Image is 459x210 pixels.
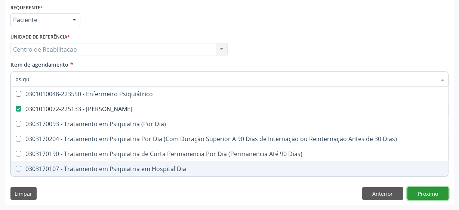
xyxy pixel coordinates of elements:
div: 0301010072-225133 - [PERSON_NAME] [15,106,444,112]
div: 0303170107 - Tratamento em Psiquiatria em Hospital Dia [15,166,444,172]
button: Próximo [407,187,449,200]
button: Limpar [10,187,37,200]
button: Anterior [362,187,403,200]
input: Buscar por procedimentos [15,71,436,86]
div: 0301010048-223550 - Enfermeiro Psiquiátrico [15,91,444,97]
label: Requerente [10,2,43,13]
div: 0303170204 - Tratamento em Psiquiatria Por Dia (Com Duração Superior A 90 Dias de Internação ou R... [15,136,444,142]
span: Item de agendamento [10,61,69,68]
label: Unidade de referência [10,31,70,43]
span: Paciente [13,16,65,24]
div: 0303170093 - Tratamento em Psiquiatria (Por Dia) [15,121,444,127]
div: 0303170190 - Tratamento em Psiquiatria de Curta Permanencia Por Dia (Permanencia Até 90 Dias) [15,151,444,157]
